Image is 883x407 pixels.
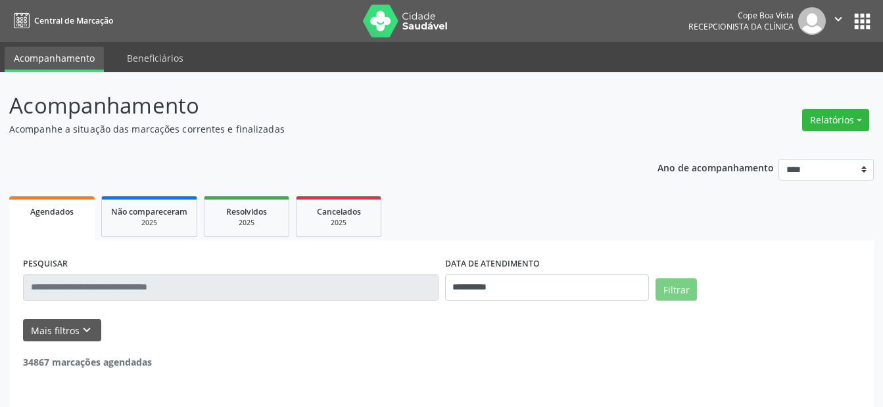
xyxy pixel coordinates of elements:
p: Ano de acompanhamento [657,159,774,175]
span: Não compareceram [111,206,187,217]
a: Central de Marcação [9,10,113,32]
a: Acompanhamento [5,47,104,72]
strong: 34867 marcações agendadas [23,356,152,368]
i:  [831,12,846,26]
p: Acompanhamento [9,89,615,122]
i: keyboard_arrow_down [80,323,94,337]
img: img [798,7,826,35]
div: Cope Boa Vista [688,10,794,21]
span: Recepcionista da clínica [688,21,794,32]
p: Acompanhe a situação das marcações correntes e finalizadas [9,122,615,136]
label: PESQUISAR [23,254,68,274]
div: 2025 [111,218,187,228]
div: 2025 [214,218,279,228]
div: 2025 [306,218,371,228]
span: Cancelados [317,206,361,217]
button: apps [851,10,874,33]
label: DATA DE ATENDIMENTO [445,254,540,274]
button: Filtrar [656,278,697,301]
span: Central de Marcação [34,15,113,26]
button: Mais filtroskeyboard_arrow_down [23,319,101,342]
span: Resolvidos [226,206,267,217]
button:  [826,7,851,35]
a: Beneficiários [118,47,193,70]
button: Relatórios [802,109,869,131]
span: Agendados [30,206,74,217]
